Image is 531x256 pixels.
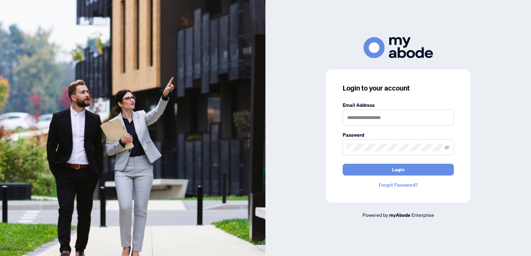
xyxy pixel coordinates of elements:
a: myAbode [389,211,410,219]
button: Login [343,164,454,176]
span: Powered by [362,212,388,218]
label: Email Address [343,101,454,109]
label: Password [343,131,454,139]
span: Login [392,164,405,175]
a: Forgot Password? [343,181,454,189]
span: Enterprise [411,212,434,218]
span: eye-invisible [444,145,449,150]
img: ma-logo [363,37,433,58]
h3: Login to your account [343,83,454,93]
